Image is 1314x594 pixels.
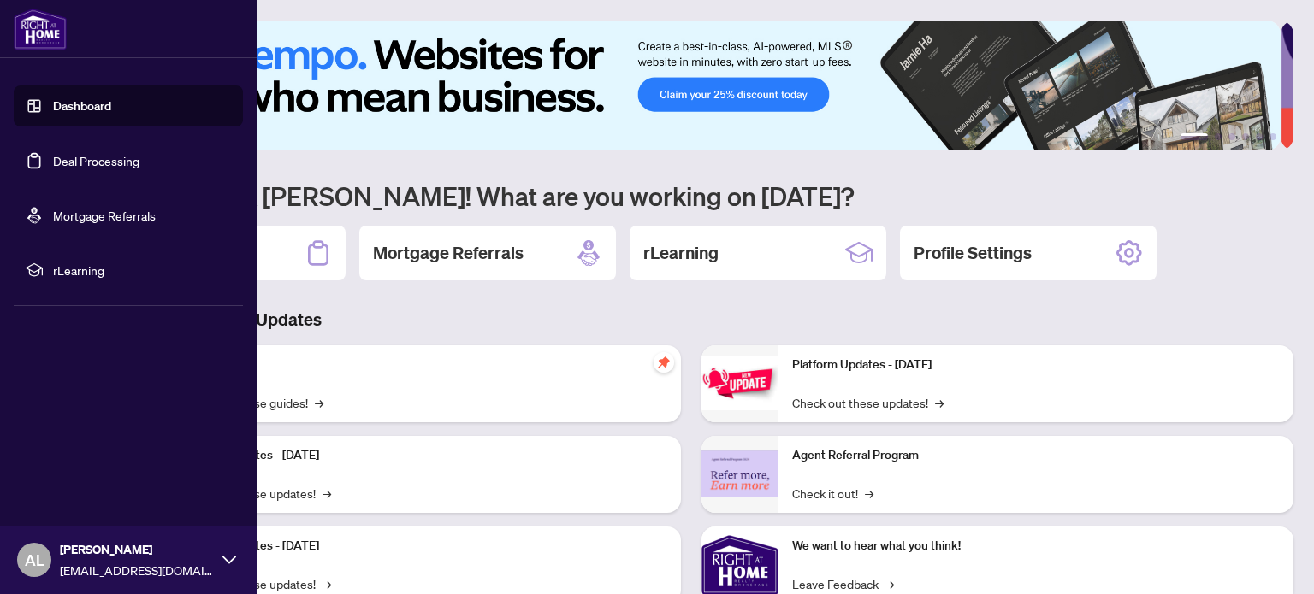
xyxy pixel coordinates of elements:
[865,484,873,503] span: →
[25,548,44,572] span: AL
[792,537,1280,556] p: We want to hear what you think!
[14,9,67,50] img: logo
[792,574,894,593] a: Leave Feedback→
[180,537,667,556] p: Platform Updates - [DATE]
[792,484,873,503] a: Check it out!→
[1215,133,1222,140] button: 2
[89,21,1281,150] img: Slide 0
[323,484,331,503] span: →
[1181,133,1208,140] button: 1
[53,208,156,223] a: Mortgage Referrals
[315,393,323,412] span: →
[654,352,674,373] span: pushpin
[60,561,214,579] span: [EMAIL_ADDRESS][DOMAIN_NAME]
[89,308,1293,332] h3: Brokerage & Industry Updates
[89,179,1293,212] h1: Welcome back [PERSON_NAME]! What are you working on [DATE]?
[53,153,139,168] a: Deal Processing
[1256,133,1263,140] button: 5
[701,450,778,497] img: Agent Referral Program
[643,241,719,265] h2: rLearning
[935,393,944,412] span: →
[180,356,667,374] p: Self-Help
[701,356,778,410] img: Platform Updates - June 23, 2025
[53,261,231,279] span: rLearning
[792,446,1280,465] p: Agent Referral Program
[792,393,944,412] a: Check out these updates!→
[1228,133,1235,140] button: 3
[885,574,894,593] span: →
[914,241,1032,265] h2: Profile Settings
[60,540,214,559] span: [PERSON_NAME]
[1242,133,1249,140] button: 4
[180,446,667,465] p: Platform Updates - [DATE]
[53,98,111,114] a: Dashboard
[1270,133,1276,140] button: 6
[323,574,331,593] span: →
[1246,534,1297,585] button: Open asap
[373,241,524,265] h2: Mortgage Referrals
[792,356,1280,374] p: Platform Updates - [DATE]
